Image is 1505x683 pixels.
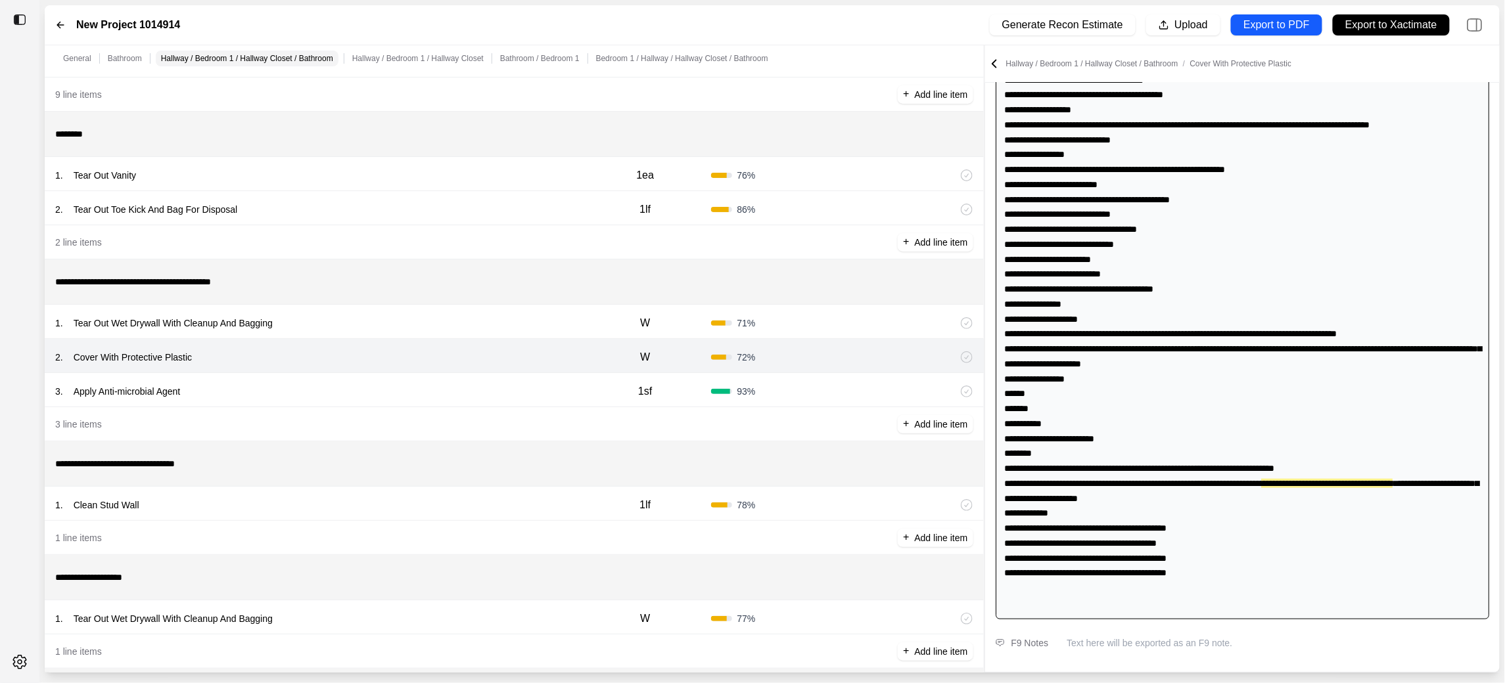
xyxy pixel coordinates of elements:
[636,167,654,183] p: 1ea
[903,530,909,545] p: +
[915,418,968,431] p: Add line item
[55,498,63,512] p: 1 .
[737,612,756,625] span: 77 %
[996,639,1005,647] img: comment
[1174,18,1208,33] p: Upload
[55,236,102,249] p: 2 line items
[108,53,142,64] p: Bathroom
[161,53,333,64] p: Hallway / Bedroom 1 / Hallway Closet / Bathroom
[596,53,768,64] p: Bedroom 1 / Hallway / Hallway Closet / Bathroom
[639,202,651,217] p: 1lf
[68,496,145,514] p: Clean Stud Wall
[1345,18,1437,33] p: Export to Xactimate
[68,609,278,628] p: Tear Out Wet Drywall With Cleanup And Bagging
[55,88,102,101] p: 9 line items
[352,53,484,64] p: Hallway / Bedroom 1 / Hallway Closet
[915,88,968,101] p: Add line item
[640,611,650,627] p: W
[640,349,650,365] p: W
[1460,11,1489,39] img: right-panel.svg
[68,348,198,366] p: Cover With Protective Plastic
[737,203,756,216] span: 86 %
[638,384,652,399] p: 1sf
[55,351,63,364] p: 2 .
[903,87,909,102] p: +
[76,17,180,33] label: New Project 1014914
[898,233,973,252] button: +Add line item
[1011,635,1049,651] div: F9 Notes
[737,498,756,512] span: 78 %
[1002,18,1123,33] p: Generate Recon Estimate
[13,13,26,26] img: toggle sidebar
[898,415,973,433] button: +Add line item
[898,529,973,547] button: +Add line item
[55,418,102,431] p: 3 line items
[903,234,909,250] p: +
[990,14,1136,35] button: Generate Recon Estimate
[55,385,63,398] p: 3 .
[737,385,756,398] span: 93 %
[55,203,63,216] p: 2 .
[915,531,968,544] p: Add line item
[1146,14,1220,35] button: Upload
[915,645,968,658] p: Add line item
[898,642,973,661] button: +Add line item
[1231,14,1322,35] button: Export to PDF
[737,317,756,330] span: 71 %
[737,351,756,364] span: 72 %
[500,53,580,64] p: Bathroom / Bedroom 1
[55,169,63,182] p: 1 .
[1067,636,1489,650] p: Text here will be exported as an F9 note.
[737,169,756,182] span: 76 %
[639,497,651,513] p: 1lf
[1190,59,1292,68] span: Cover With Protective Plastic
[68,166,141,185] p: Tear Out Vanity
[1333,14,1450,35] button: Export to Xactimate
[68,314,278,332] p: Tear Out Wet Drywall With Cleanup And Bagging
[903,416,909,431] p: +
[68,200,243,219] p: Tear Out Toe Kick And Bag For Disposal
[55,645,102,658] p: 1 line items
[898,85,973,104] button: +Add line item
[1243,18,1309,33] p: Export to PDF
[1006,58,1292,69] p: Hallway / Bedroom 1 / Hallway Closet / Bathroom
[915,236,968,249] p: Add line item
[903,644,909,659] p: +
[1178,59,1190,68] span: /
[55,612,63,625] p: 1 .
[640,315,650,331] p: W
[55,317,63,330] p: 1 .
[55,531,102,544] p: 1 line items
[63,53,91,64] p: General
[68,382,186,401] p: Apply Anti-microbial Agent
